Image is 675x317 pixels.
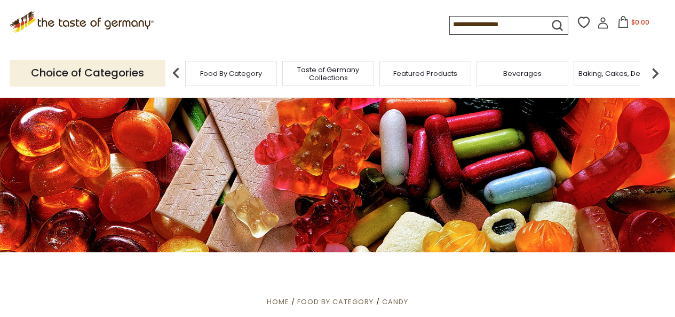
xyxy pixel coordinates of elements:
span: $0.00 [631,18,649,27]
a: Baking, Cakes, Desserts [578,69,661,78]
a: Beverages [503,69,542,78]
a: Food By Category [200,69,262,78]
a: Food By Category [297,297,374,307]
p: Choice of Categories [10,60,165,86]
a: Featured Products [393,69,457,78]
button: $0.00 [611,16,656,32]
a: Candy [382,297,408,307]
img: previous arrow [165,63,187,84]
a: Home [267,297,289,307]
img: next arrow [645,63,666,84]
a: Taste of Germany Collections [285,66,371,82]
